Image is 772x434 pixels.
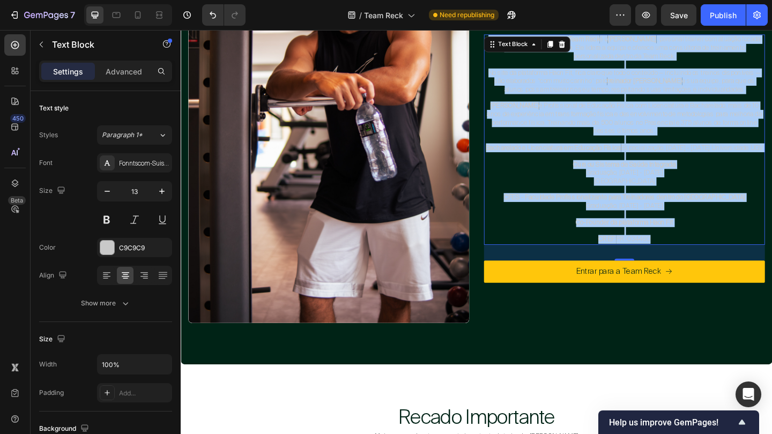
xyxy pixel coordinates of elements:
[332,123,634,132] span: Especialização, [DATE] - [DATE] Universidade UGV
[333,78,632,114] span: é Profissional de Educação Física com Licenciatura e Bacharelado, mais de 10 anos de experiência ...
[430,257,522,268] p: Entrar para a Team Reck
[52,38,143,51] p: Text Block
[39,130,58,140] div: Styles
[330,251,635,275] a: Entrar para a Team Reck
[39,268,69,283] div: Align
[332,123,479,132] strong: Bacharelado e Licenciatura em Educação Física
[53,66,83,77] p: Settings
[441,151,524,160] span: Graduação, [DATE] - [DATE]
[70,9,75,21] p: 7
[119,388,169,398] div: Add...
[710,10,737,21] div: Publish
[464,5,517,14] strong: [PERSON_NAME]
[39,388,64,398] div: Padding
[39,360,57,369] div: Width
[39,332,68,347] div: Size
[39,158,53,168] div: Font
[609,417,736,428] span: Help us improve GemPages!
[4,4,80,26] button: 7
[670,11,688,20] span: Save
[422,5,456,14] strong: Team Reck
[359,10,362,21] span: /
[106,66,142,77] p: Advanced
[701,4,746,26] button: Publish
[441,186,524,196] span: Graduação, [DATE] - [DATE]
[39,243,56,252] div: Color
[609,416,748,429] button: Show survey - Help us improve GemPages!
[335,5,631,33] span: O treinador responsável pela é o , personal trainer com atuação focada em transformação física. E...
[454,223,473,232] strong: CREF:
[364,10,403,21] span: Team Reck
[202,4,246,26] div: Undo/Redo
[661,4,696,26] button: Save
[330,5,635,234] div: Rich Text Editor. Editing area: main
[736,381,761,407] div: Open Intercom Messenger
[97,125,172,145] button: Paragraph 1*
[39,184,68,198] div: Size
[181,30,772,434] iframe: Design area
[343,11,380,20] div: Text Block
[351,177,614,186] strong: CFES - Faculdade Profissionalizante para Treinadores dentro do [GEOGRAPHIC_DATA]
[10,114,26,123] div: 450
[464,51,545,60] strong: treinador [PERSON_NAME]
[119,159,169,168] div: Fonntscom-SuisseIntl-Light
[119,243,169,253] div: C9C9C9
[39,294,172,313] button: Show more
[102,130,143,140] span: Paragraph 1*
[39,103,69,113] div: Text style
[335,42,630,69] span: No site da plataforma Haon Fit, fica claro que todo o conteúdo — incluindo os treinos disponíveis...
[430,205,536,214] strong: Co-Founder da plataforma Haon Fit
[454,223,511,232] span: PR-034460
[440,10,494,20] span: Need republishing
[337,78,390,87] strong: [PERSON_NAME]
[81,298,131,309] div: Show more
[8,196,26,205] div: Beta
[98,355,172,374] input: Auto
[449,160,516,169] span: [GEOGRAPHIC_DATA]
[427,141,538,151] strong: Cursou Sistema de Saúde Integrada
